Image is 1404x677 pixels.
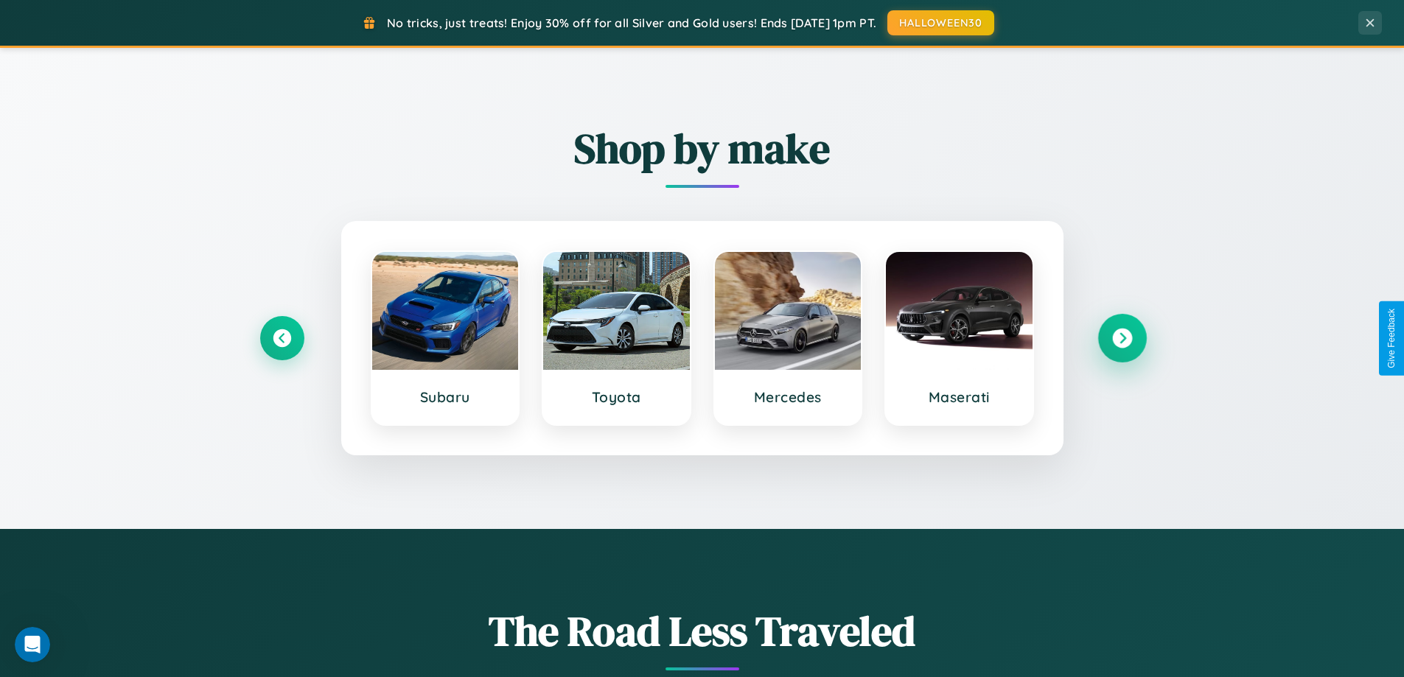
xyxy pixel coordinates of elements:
[387,388,504,406] h3: Subaru
[558,388,675,406] h3: Toyota
[260,120,1145,177] h2: Shop by make
[901,388,1018,406] h3: Maserati
[15,627,50,662] iframe: Intercom live chat
[730,388,847,406] h3: Mercedes
[260,603,1145,659] h1: The Road Less Traveled
[387,15,876,30] span: No tricks, just treats! Enjoy 30% off for all Silver and Gold users! Ends [DATE] 1pm PT.
[887,10,994,35] button: HALLOWEEN30
[1386,309,1397,368] div: Give Feedback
